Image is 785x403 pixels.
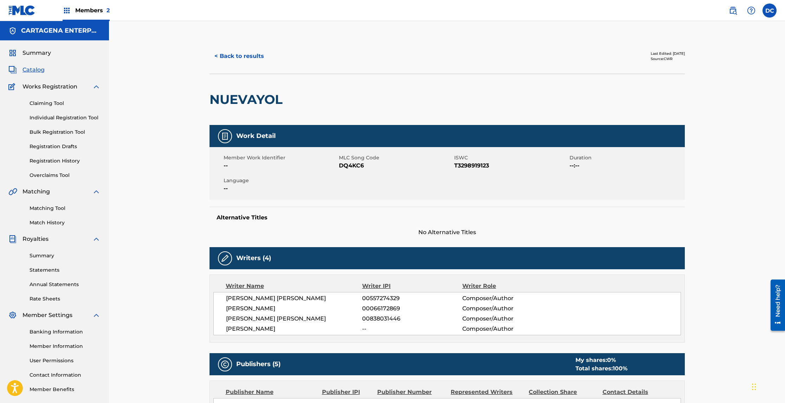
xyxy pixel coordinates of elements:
a: Registration Drafts [30,143,101,150]
span: Catalog [22,66,45,74]
span: Works Registration [22,82,77,91]
img: expand [92,311,101,319]
span: --:-- [570,161,683,170]
div: Writer Role [462,282,553,290]
span: No Alternative Titles [210,228,685,237]
span: 00557274329 [362,294,462,303]
a: Rate Sheets [30,295,101,303]
div: Represented Writers [451,388,523,396]
img: Matching [8,187,17,196]
span: Royalties [22,235,49,243]
span: [PERSON_NAME] [PERSON_NAME] [226,294,362,303]
span: Members [75,6,110,14]
h2: NUEVAYOL [210,92,286,107]
div: Collection Share [529,388,597,396]
h5: Writers (4) [236,254,271,262]
span: ISWC [454,154,568,161]
a: User Permissions [30,357,101,364]
span: Composer/Author [462,304,553,313]
h5: Publishers (5) [236,360,281,368]
img: expand [92,82,101,91]
img: expand [92,187,101,196]
img: Work Detail [221,132,229,140]
div: User Menu [763,4,777,18]
div: Publisher Name [226,388,317,396]
a: Statements [30,266,101,274]
img: Publishers [221,360,229,369]
a: Contact Information [30,371,101,379]
span: Summary [22,49,51,57]
button: < Back to results [210,47,269,65]
span: Member Work Identifier [224,154,337,161]
h5: Alternative Titles [217,214,678,221]
span: [PERSON_NAME] [226,325,362,333]
div: Publisher IPI [322,388,372,396]
a: Overclaims Tool [30,172,101,179]
span: Matching [22,187,50,196]
a: Match History [30,219,101,226]
a: Summary [30,252,101,259]
img: Member Settings [8,311,17,319]
span: 00066172869 [362,304,462,313]
span: 2 [107,7,110,14]
span: T3298919123 [454,161,568,170]
img: help [747,6,755,15]
a: CatalogCatalog [8,66,45,74]
span: [PERSON_NAME] [PERSON_NAME] [226,315,362,323]
a: Member Benefits [30,386,101,393]
img: Writers [221,254,229,263]
iframe: Chat Widget [750,369,785,403]
span: 00838031446 [362,315,462,323]
div: Last Edited: [DATE] [651,51,685,56]
a: Bulk Registration Tool [30,128,101,136]
span: [PERSON_NAME] [226,304,362,313]
img: search [729,6,737,15]
img: expand [92,235,101,243]
div: Drag [752,376,756,397]
span: Composer/Author [462,294,553,303]
span: 100 % [613,365,628,372]
span: 0 % [607,357,616,363]
span: -- [362,325,462,333]
div: Help [744,4,758,18]
a: Public Search [726,4,740,18]
a: Annual Statements [30,281,101,288]
a: Registration History [30,157,101,165]
span: -- [224,184,337,193]
div: Source: CWR [651,56,685,61]
img: Works Registration [8,82,18,91]
img: Accounts [8,27,17,35]
span: Composer/Author [462,315,553,323]
span: MLC Song Code [339,154,452,161]
span: Composer/Author [462,325,553,333]
span: Duration [570,154,683,161]
h5: Work Detail [236,132,276,140]
a: Member Information [30,343,101,350]
h5: CARTAGENA ENTERPRISES, INC. [21,27,101,35]
img: Catalog [8,66,17,74]
iframe: Resource Center [765,277,785,333]
a: Individual Registration Tool [30,114,101,121]
a: Banking Information [30,328,101,336]
a: Claiming Tool [30,100,101,107]
span: DQ4KC6 [339,161,452,170]
a: Matching Tool [30,205,101,212]
div: Contact Details [603,388,671,396]
div: My shares: [575,356,628,364]
div: Writer Name [226,282,362,290]
img: Royalties [8,235,17,243]
div: Publisher Number [377,388,445,396]
img: Summary [8,49,17,57]
div: Writer IPI [362,282,462,290]
span: Language [224,177,337,184]
img: MLC Logo [8,5,36,15]
img: Top Rightsholders [63,6,71,15]
a: SummarySummary [8,49,51,57]
div: Total shares: [575,364,628,373]
span: -- [224,161,337,170]
span: Member Settings [22,311,72,319]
